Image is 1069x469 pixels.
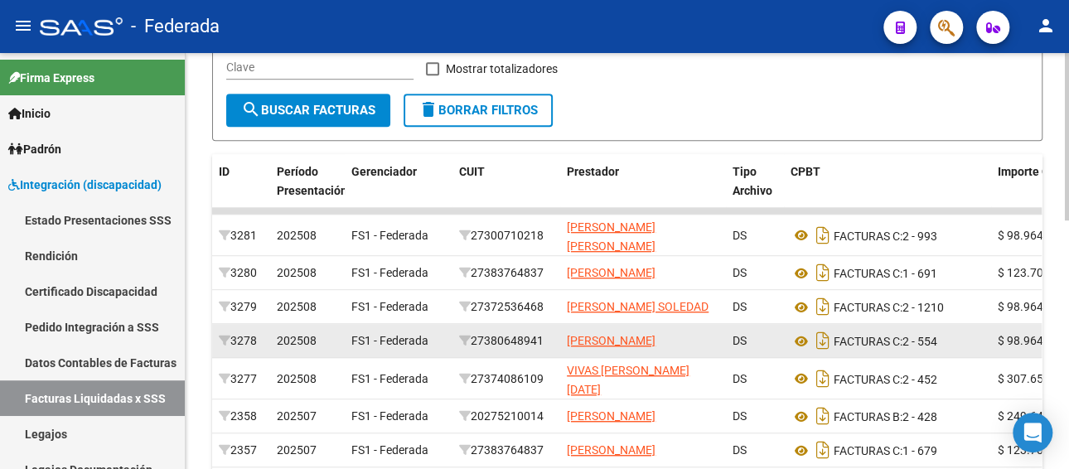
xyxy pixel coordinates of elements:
span: [PERSON_NAME] [567,409,655,423]
span: FACTURAS C: [834,335,902,348]
span: Prestador [567,165,619,178]
span: DS [733,300,747,313]
span: 202507 [277,443,317,457]
span: FS1 - Federada [351,372,428,385]
div: 27383764837 [459,441,554,460]
span: Integración (discapacidad) [8,176,162,194]
div: 3277 [219,370,264,389]
div: 1 - 691 [791,259,984,286]
span: $ 98.964,88 [998,229,1059,242]
span: Período Presentación [277,165,347,197]
span: [PERSON_NAME] [567,443,655,457]
span: $ 249.642,99 [998,409,1066,423]
datatable-header-cell: CUIT [452,154,560,227]
span: Borrar Filtros [418,103,538,118]
span: FACTURAS C: [834,301,902,314]
div: 27380648941 [459,331,554,351]
mat-icon: menu [13,16,33,36]
span: [PERSON_NAME] [PERSON_NAME] [567,220,655,253]
div: 2 - 428 [791,403,984,429]
span: DS [733,334,747,347]
span: [PERSON_NAME] [567,266,655,279]
button: Buscar Facturas [226,94,390,127]
div: 2 - 1210 [791,293,984,320]
i: Descargar documento [812,365,834,392]
div: Open Intercom Messenger [1013,413,1052,452]
div: 1 - 679 [791,437,984,463]
span: Buscar Facturas [241,103,375,118]
div: 27372536468 [459,297,554,317]
span: $ 98.964,88 [998,334,1059,347]
span: DS [733,372,747,385]
div: 27383764837 [459,264,554,283]
span: $ 123.706,10 [998,443,1066,457]
span: $ 98.964,88 [998,300,1059,313]
span: FS1 - Federada [351,266,428,279]
mat-icon: search [241,99,261,119]
datatable-header-cell: CPBT [784,154,991,227]
div: 3278 [219,331,264,351]
span: Gerenciador [351,165,417,178]
div: 2 - 993 [791,222,984,249]
mat-icon: delete [418,99,438,119]
span: FS1 - Federada [351,409,428,423]
span: 202508 [277,372,317,385]
datatable-header-cell: Período Presentación [270,154,345,227]
i: Descargar documento [812,403,834,429]
div: 27374086109 [459,370,554,389]
span: FACTURAS B: [834,410,902,423]
datatable-header-cell: Tipo Archivo [726,154,784,227]
span: VIVAS [PERSON_NAME][DATE] [567,364,689,396]
span: FACTURAS C: [834,372,902,385]
i: Descargar documento [812,259,834,286]
span: 202508 [277,266,317,279]
span: FACTURAS C: [834,267,902,280]
i: Descargar documento [812,437,834,463]
i: Descargar documento [812,222,834,249]
datatable-header-cell: Prestador [560,154,726,227]
span: Inicio [8,104,51,123]
span: 202508 [277,300,317,313]
span: DS [733,409,747,423]
span: DS [733,229,747,242]
div: 3281 [219,226,264,245]
span: FACTURAS C: [834,444,902,457]
button: Borrar Filtros [404,94,553,127]
span: DS [733,443,747,457]
span: FACTURAS C: [834,229,902,242]
div: 2357 [219,441,264,460]
i: Descargar documento [812,327,834,354]
div: 2 - 554 [791,327,984,354]
span: - Federada [131,8,220,45]
div: 3280 [219,264,264,283]
i: Descargar documento [812,293,834,320]
span: [PERSON_NAME] SOLEDAD [567,300,709,313]
span: ID [219,165,230,178]
span: Padrón [8,140,61,158]
div: 2358 [219,407,264,426]
span: FS1 - Federada [351,300,428,313]
span: $ 307.654,34 [998,372,1066,385]
span: 202507 [277,409,317,423]
div: 2 - 452 [791,365,984,392]
span: FS1 - Federada [351,334,428,347]
span: DS [733,266,747,279]
span: Tipo Archivo [733,165,772,197]
span: Mostrar totalizadores [446,59,558,79]
span: 202508 [277,334,317,347]
div: 3279 [219,297,264,317]
datatable-header-cell: Gerenciador [345,154,452,227]
mat-icon: person [1036,16,1056,36]
span: [PERSON_NAME] [567,334,655,347]
span: FS1 - Federada [351,443,428,457]
span: 202508 [277,229,317,242]
div: 20275210014 [459,407,554,426]
span: FS1 - Federada [351,229,428,242]
datatable-header-cell: ID [212,154,270,227]
span: CUIT [459,165,485,178]
span: CPBT [791,165,820,178]
span: $ 123.706,10 [998,266,1066,279]
div: 27300710218 [459,226,554,245]
span: Firma Express [8,69,94,87]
